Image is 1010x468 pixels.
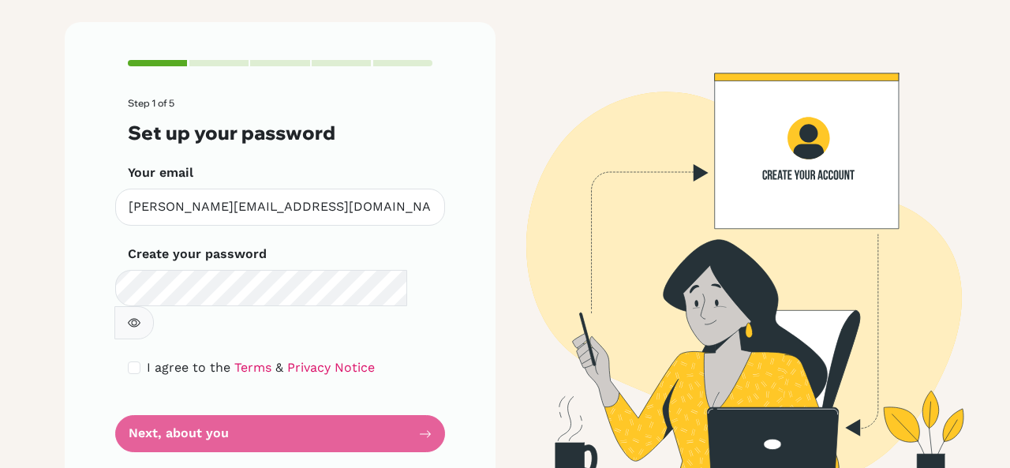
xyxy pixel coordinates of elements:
[128,245,267,264] label: Create your password
[128,97,174,109] span: Step 1 of 5
[128,163,193,182] label: Your email
[287,360,375,375] a: Privacy Notice
[128,122,432,144] h3: Set up your password
[115,189,445,226] input: Insert your email*
[147,360,230,375] span: I agree to the
[234,360,271,375] a: Terms
[275,360,283,375] span: &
